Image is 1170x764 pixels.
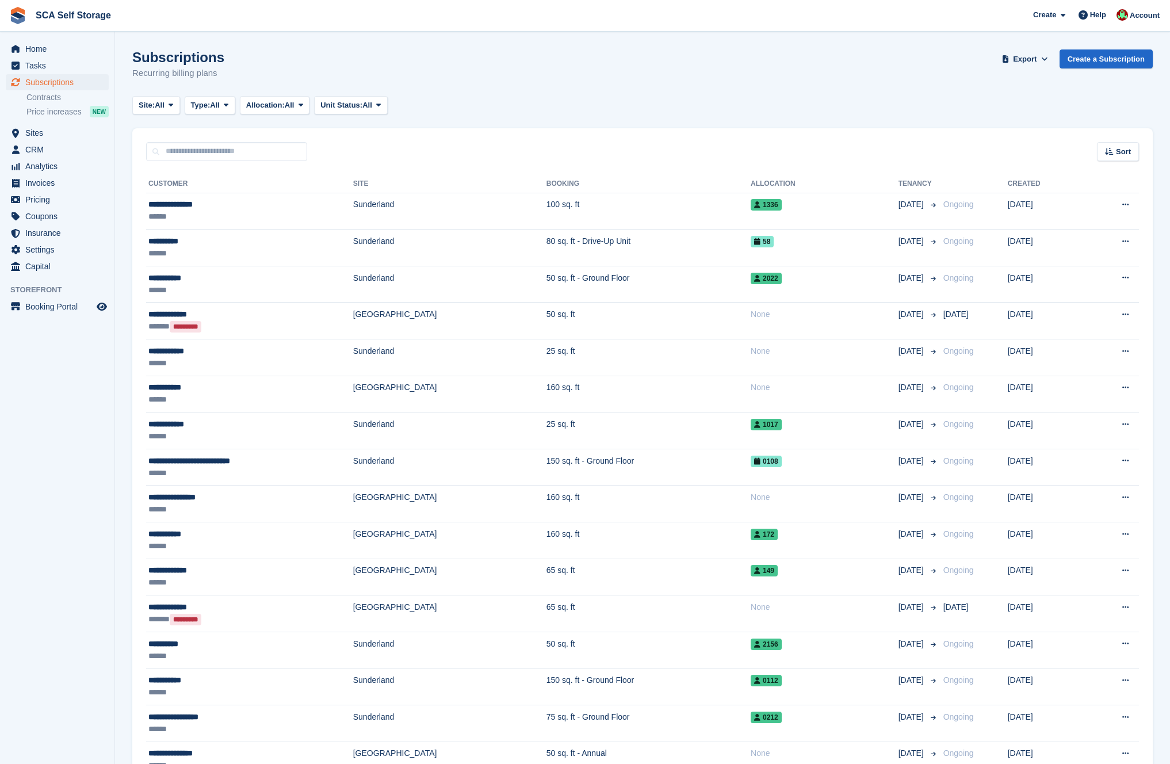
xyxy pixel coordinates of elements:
[1060,49,1153,68] a: Create a Subscription
[898,308,926,320] span: [DATE]
[943,236,974,246] span: Ongoing
[95,300,109,314] a: Preview store
[546,486,751,522] td: 160 sq. ft
[1008,193,1084,230] td: [DATE]
[546,632,751,668] td: 50 sq. ft
[1008,230,1084,266] td: [DATE]
[185,96,235,115] button: Type: All
[25,258,94,274] span: Capital
[353,522,546,559] td: [GEOGRAPHIC_DATA]
[898,491,926,503] span: [DATE]
[25,208,94,224] span: Coupons
[546,705,751,742] td: 75 sq. ft - Ground Floor
[898,455,926,467] span: [DATE]
[546,376,751,412] td: 160 sq. ft
[898,198,926,211] span: [DATE]
[546,266,751,303] td: 50 sq. ft - Ground Floor
[751,419,782,430] span: 1017
[353,193,546,230] td: Sunderland
[751,675,782,686] span: 0112
[6,125,109,141] a: menu
[1008,668,1084,705] td: [DATE]
[6,142,109,158] a: menu
[6,299,109,315] a: menu
[546,559,751,595] td: 65 sq. ft
[751,456,782,467] span: 0108
[26,105,109,118] a: Price increases NEW
[898,418,926,430] span: [DATE]
[898,345,926,357] span: [DATE]
[1008,632,1084,668] td: [DATE]
[25,58,94,74] span: Tasks
[546,522,751,559] td: 160 sq. ft
[898,528,926,540] span: [DATE]
[353,632,546,668] td: Sunderland
[943,492,974,502] span: Ongoing
[943,639,974,648] span: Ongoing
[90,106,109,117] div: NEW
[25,142,94,158] span: CRM
[10,284,114,296] span: Storefront
[898,747,926,759] span: [DATE]
[353,339,546,376] td: Sunderland
[751,639,782,650] span: 2156
[353,303,546,339] td: [GEOGRAPHIC_DATA]
[31,6,116,25] a: SCA Self Storage
[898,272,926,284] span: [DATE]
[943,419,974,429] span: Ongoing
[546,339,751,376] td: 25 sq. ft
[353,449,546,486] td: Sunderland
[943,566,974,575] span: Ongoing
[6,58,109,74] a: menu
[6,41,109,57] a: menu
[132,67,224,80] p: Recurring billing plans
[25,192,94,208] span: Pricing
[191,100,211,111] span: Type:
[353,175,546,193] th: Site
[546,193,751,230] td: 100 sq. ft
[26,92,109,103] a: Contracts
[353,230,546,266] td: Sunderland
[1008,559,1084,595] td: [DATE]
[546,595,751,632] td: 65 sq. ft
[751,747,898,759] div: None
[155,100,165,111] span: All
[898,564,926,576] span: [DATE]
[943,712,974,721] span: Ongoing
[546,303,751,339] td: 50 sq. ft
[240,96,310,115] button: Allocation: All
[943,310,969,319] span: [DATE]
[132,49,224,65] h1: Subscriptions
[6,192,109,208] a: menu
[6,208,109,224] a: menu
[898,601,926,613] span: [DATE]
[146,175,353,193] th: Customer
[9,7,26,24] img: stora-icon-8386f47178a22dfd0bd8f6a31ec36ba5ce8667c1dd55bd0f319d3a0aa187defe.svg
[751,601,898,613] div: None
[353,668,546,705] td: Sunderland
[353,595,546,632] td: [GEOGRAPHIC_DATA]
[353,559,546,595] td: [GEOGRAPHIC_DATA]
[1000,49,1050,68] button: Export
[1008,376,1084,412] td: [DATE]
[1008,339,1084,376] td: [DATE]
[6,242,109,258] a: menu
[26,106,82,117] span: Price increases
[751,199,782,211] span: 1336
[353,266,546,303] td: Sunderland
[1008,303,1084,339] td: [DATE]
[25,158,94,174] span: Analytics
[210,100,220,111] span: All
[943,383,974,392] span: Ongoing
[25,242,94,258] span: Settings
[751,491,898,503] div: None
[751,308,898,320] div: None
[943,529,974,538] span: Ongoing
[898,235,926,247] span: [DATE]
[362,100,372,111] span: All
[6,175,109,191] a: menu
[1008,449,1084,486] td: [DATE]
[943,346,974,356] span: Ongoing
[353,486,546,522] td: [GEOGRAPHIC_DATA]
[1130,10,1160,21] span: Account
